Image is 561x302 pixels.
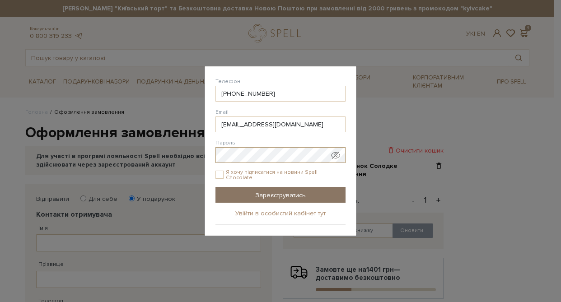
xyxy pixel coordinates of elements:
[215,169,346,181] label: Я хочу підписатися на новини Spell Chocolate.
[215,187,346,203] input: Зареєструватись
[215,139,235,147] label: Пароль
[215,86,346,102] input: Телефон
[215,78,240,86] label: Телефон
[331,151,340,160] span: Показати пароль у вигляді звичайного тексту. Попередження: це відобразить ваш пароль на екрані.
[235,209,326,218] a: Увійти в особистий кабінет тут
[215,171,224,179] input: Я хочу підписатися на новини Spell Chocolate.
[215,116,346,132] input: Email
[215,108,229,116] label: Email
